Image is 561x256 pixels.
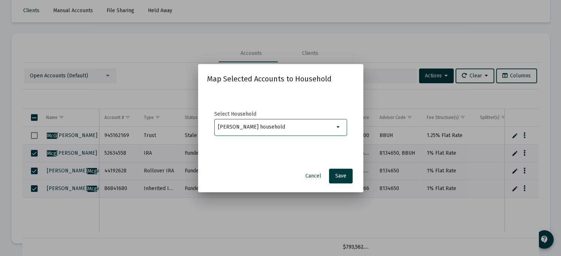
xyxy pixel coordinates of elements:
input: Search or select a household [218,124,334,130]
span: Save [335,173,346,179]
button: Save [329,169,353,183]
span: Cancel [305,173,321,179]
label: Select Household [214,111,347,118]
h2: Map Selected Accounts to Household [207,73,354,85]
button: Cancel [299,169,327,183]
mat-icon: arrow_drop_down [334,123,343,131]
